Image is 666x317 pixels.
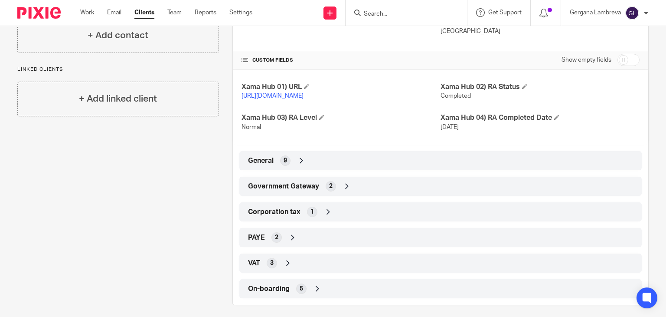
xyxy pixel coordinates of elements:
span: Completed [441,93,471,99]
label: Show empty fields [562,56,611,64]
span: 5 [300,284,303,293]
p: Gergana Lambreva [570,8,621,17]
p: Linked clients [17,66,219,73]
h4: Xama Hub 03) RA Level [242,113,441,122]
span: 1 [310,208,314,216]
span: Normal [242,124,261,130]
span: 9 [284,156,287,165]
h4: + Add linked client [79,92,157,106]
h4: + Add contact [88,29,148,42]
span: [DATE] [441,124,459,130]
span: 2 [329,182,333,191]
img: svg%3E [625,6,639,20]
h4: CUSTOM FIELDS [242,57,441,64]
a: Clients [134,8,154,17]
a: Email [107,8,121,17]
h4: Xama Hub 02) RA Status [441,83,640,92]
a: Settings [229,8,252,17]
a: Team [167,8,182,17]
h4: Xama Hub 04) RA Completed Date [441,113,640,122]
span: 2 [275,233,278,242]
a: Reports [195,8,216,17]
span: 3 [270,259,274,267]
img: Pixie [17,7,61,19]
span: PAYE [248,233,265,242]
span: On-boarding [248,284,290,294]
input: Search [363,10,441,18]
span: Get Support [488,10,522,16]
a: Work [80,8,94,17]
p: [GEOGRAPHIC_DATA] [441,27,640,36]
span: VAT [248,259,260,268]
span: Government Gateway [248,182,319,191]
span: General [248,156,274,165]
span: Corporation tax [248,208,300,217]
a: [URL][DOMAIN_NAME] [242,93,304,99]
h4: Xama Hub 01) URL [242,83,441,92]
